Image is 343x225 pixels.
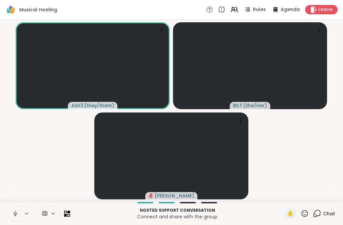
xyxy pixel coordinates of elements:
[281,6,300,13] span: Agenda
[19,6,57,13] span: Musical Healing
[287,210,294,218] span: ✋
[233,102,242,109] span: BILT
[5,4,17,15] img: ShareWell Logomark
[74,207,281,213] p: Hosted support conversation
[84,102,114,109] span: ( they/them )
[243,102,267,109] span: ( She/Her )
[318,6,332,13] span: Leave
[71,102,83,109] span: Ash3
[149,193,153,198] span: audio-muted
[155,192,194,199] span: [PERSON_NAME]
[253,6,266,13] span: Rules
[323,210,335,217] span: Chat
[74,213,281,220] p: Connect and share with the group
